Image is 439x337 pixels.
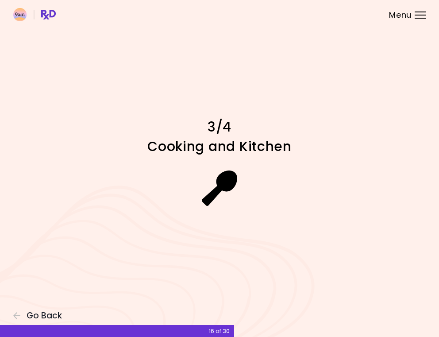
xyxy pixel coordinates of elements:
[27,311,62,321] span: Go Back
[88,138,351,155] h1: Cooking and Kitchen
[88,118,351,136] h1: 3/4
[13,311,66,321] button: Go Back
[389,11,412,19] span: Menu
[13,8,56,21] img: RxDiet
